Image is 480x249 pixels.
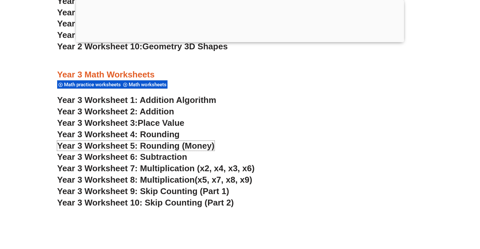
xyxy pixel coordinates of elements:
[57,198,234,207] a: Year 3 Worksheet 10: Skip Counting (Part 2)
[57,30,223,40] a: Year 2 Worksheet 9:Geometry 2D Shapes
[57,175,195,185] span: Year 3 Worksheet 8: Multiplication
[138,118,184,128] span: Place Value
[195,175,252,185] span: (x5, x7, x8, x9)
[64,82,123,88] span: Math practice worksheets
[57,95,216,105] a: Year 3 Worksheet 1: Addition Algorithm
[57,69,423,80] h3: Year 3 Math Worksheets
[57,141,215,151] a: Year 3 Worksheet 5: Rounding (Money)
[57,129,180,139] a: Year 3 Worksheet 4: Rounding
[57,80,122,89] div: Math practice worksheets
[368,175,480,249] iframe: Chat Widget
[57,41,228,51] a: Year 2 Worksheet 10:Geometry 3D Shapes
[142,41,228,51] span: Geometry 3D Shapes
[57,152,187,162] a: Year 3 Worksheet 6: Subtraction
[57,118,184,128] a: Year 3 Worksheet 3:Place Value
[57,19,138,28] span: Year 2 Worksheet 8:
[122,80,168,89] div: Math worksheets
[57,175,252,185] a: Year 3 Worksheet 8: Multiplication(x5, x7, x8, x9)
[57,118,138,128] span: Year 3 Worksheet 3:
[57,107,174,116] a: Year 3 Worksheet 2: Addition
[57,8,256,17] a: Year 2 Worksheet 7:Mixed Addition & Subtraction
[57,30,138,40] span: Year 2 Worksheet 9:
[57,186,229,196] a: Year 3 Worksheet 9: Skip Counting (Part 1)
[129,82,168,88] span: Math worksheets
[57,8,138,17] span: Year 2 Worksheet 7:
[57,163,255,173] a: Year 3 Worksheet 7: Multiplication (x2, x4, x3, x6)
[57,19,186,28] a: Year 2 Worksheet 8:Telling Time
[57,41,142,51] span: Year 2 Worksheet 10:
